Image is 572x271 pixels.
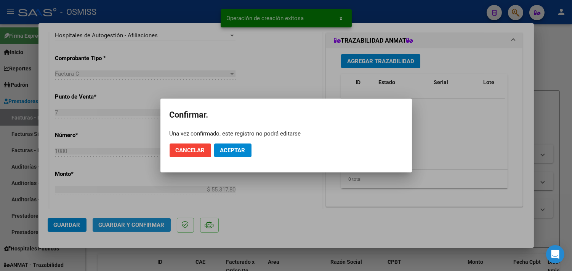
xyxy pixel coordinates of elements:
button: Aceptar [214,143,252,157]
div: Una vez confirmado, este registro no podrá editarse [170,130,403,137]
span: Cancelar [176,147,205,154]
span: Aceptar [220,147,245,154]
h2: Confirmar. [170,108,403,122]
button: Cancelar [170,143,211,157]
div: Open Intercom Messenger [546,245,564,263]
